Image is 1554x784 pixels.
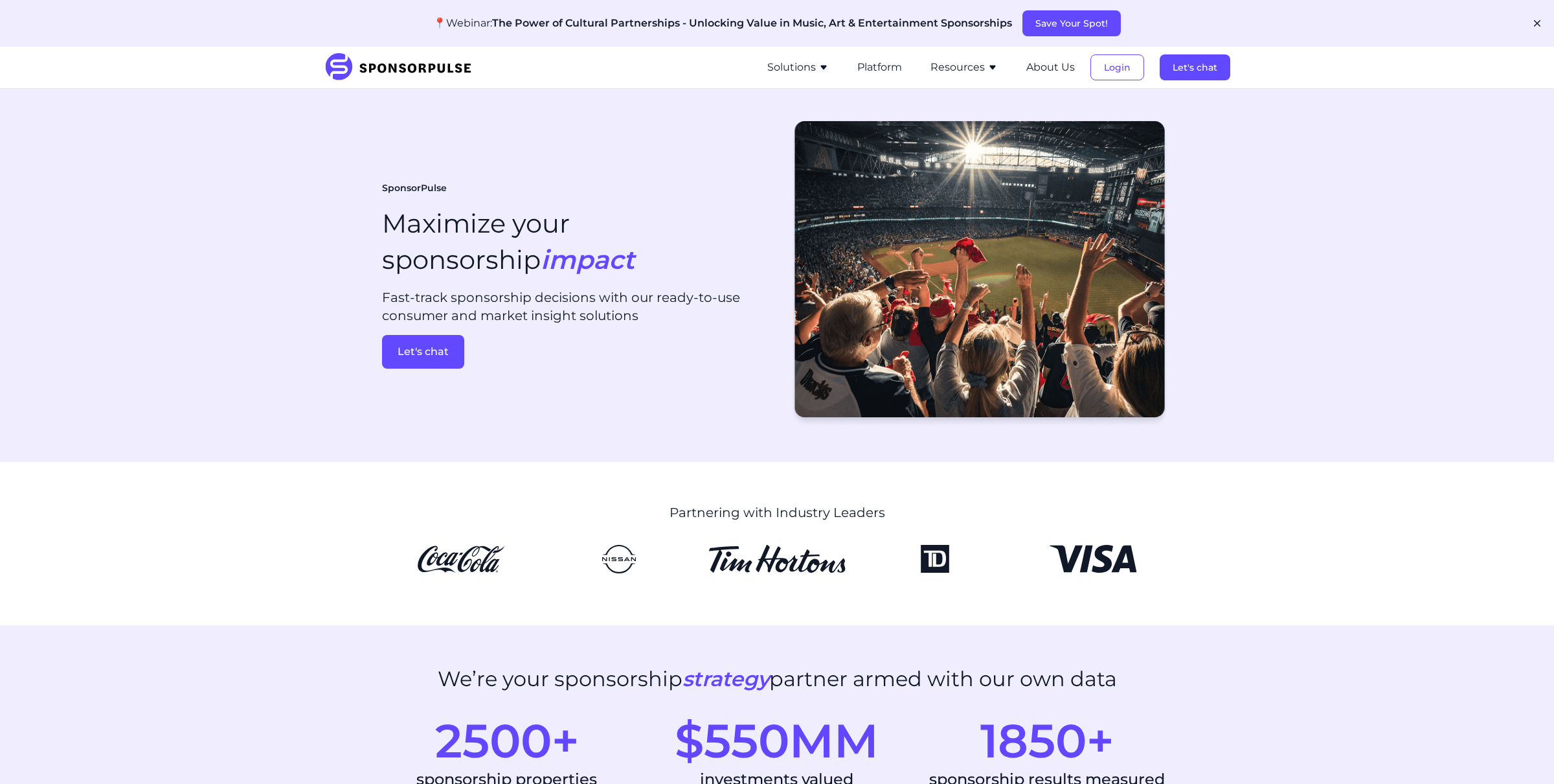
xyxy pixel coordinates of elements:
[1160,54,1230,80] button: Let's chat
[324,53,481,82] img: SponsorPulse
[1090,54,1144,80] button: Login
[433,16,1012,31] p: 📍Webinar:
[438,667,1117,691] h2: We’re your sponsorship partner armed with our own data
[923,717,1172,764] div: 1850+
[541,244,635,275] i: impact
[1026,62,1075,73] a: About Us
[708,545,846,573] img: Tim Hortons
[392,545,530,573] img: CocaCola
[1090,62,1144,73] a: Login
[382,205,635,278] h1: Maximize your sponsorship
[866,545,1004,573] img: TD
[1022,10,1121,36] button: Save Your Spot!
[382,717,631,764] div: 2500+
[550,545,688,573] img: Nissan
[1026,60,1075,75] button: About Us
[382,288,767,325] p: Fast-track sponsorship decisions with our ready-to-use consumer and market insight solutions
[1022,17,1121,29] a: Save Your Spot!
[652,717,901,764] div: $550MM
[767,60,829,75] button: Solutions
[382,182,447,195] span: SponsorPulse
[1489,722,1554,784] iframe: Chat Widget
[382,335,767,369] a: Let's chat
[492,17,1012,29] span: The Power of Cultural Partnerships - Unlocking Value in Music, Art & Entertainment Sponsorships
[857,62,902,73] a: Platform
[1160,62,1230,73] a: Let's chat
[682,666,769,691] i: strategy
[1024,545,1162,573] img: Visa
[382,335,464,369] button: Let's chat
[857,60,902,75] button: Platform
[930,60,998,75] button: Resources
[481,503,1074,522] p: Partnering with Industry Leaders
